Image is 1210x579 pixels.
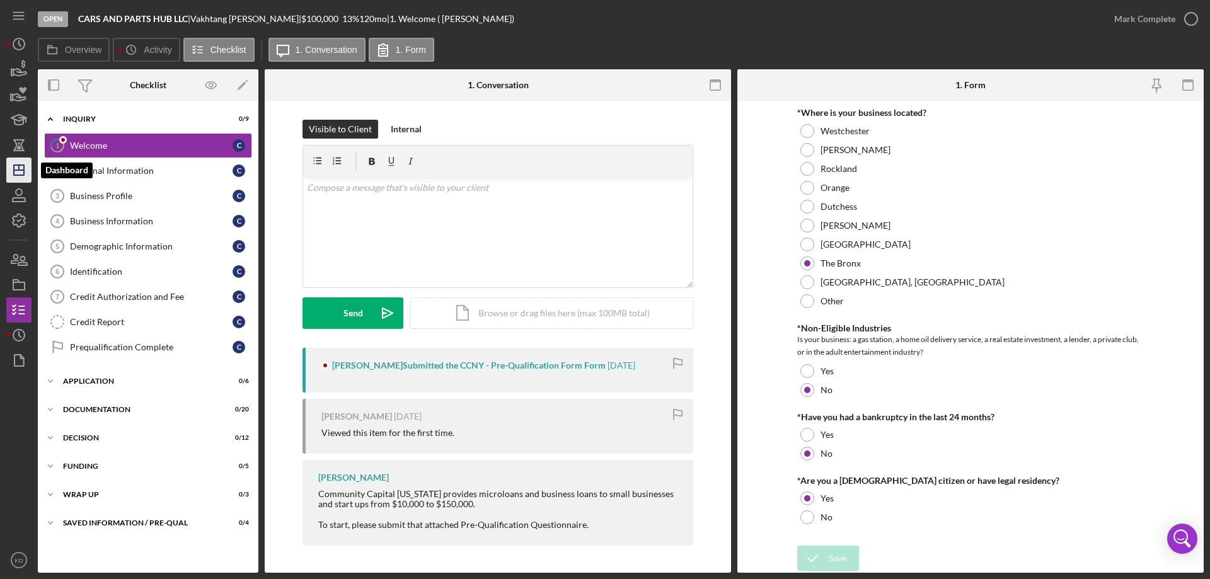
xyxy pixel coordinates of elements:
[44,259,252,284] a: 6Identification C
[44,284,252,309] a: 7Credit Authorization and Fee C
[821,296,844,306] label: Other
[44,309,252,335] a: Credit Report C
[268,38,366,62] button: 1. Conversation
[608,360,635,370] time: 2025-09-08 21:35
[63,519,217,527] div: Saved Information / Pre-Qual
[233,240,245,253] div: C
[183,38,255,62] button: Checklist
[226,491,249,498] div: 0 / 3
[369,38,434,62] button: 1. Form
[44,335,252,360] a: Prequalification Complete C
[233,190,245,202] div: C
[233,265,245,278] div: C
[44,209,252,234] a: 4Business Information C
[63,406,217,413] div: Documentation
[821,202,857,212] label: Dutchess
[210,45,246,55] label: Checklist
[55,141,59,149] tspan: 1
[226,462,249,470] div: 0 / 5
[321,428,454,438] div: Viewed this item for the first time.
[343,297,363,329] div: Send
[318,489,681,529] div: Community Capital [US_STATE] provides microloans and business loans to small businesses and start...
[55,243,59,250] tspan: 5
[38,11,68,27] div: Open
[233,215,245,227] div: C
[302,120,378,139] button: Visible to Client
[55,217,60,225] tspan: 4
[14,557,23,564] text: KD
[70,267,233,277] div: Identification
[44,158,252,183] a: 2Personal Information C
[394,411,422,421] time: 2025-09-08 21:32
[318,473,389,483] div: [PERSON_NAME]
[821,385,833,395] label: No
[829,546,846,571] div: Save
[332,360,606,370] div: [PERSON_NAME] Submitted the CCNY - Pre-Qualification Form Form
[821,145,890,155] label: [PERSON_NAME]
[70,241,233,251] div: Demographic Information
[70,292,233,302] div: Credit Authorization and Fee
[190,14,301,24] div: Vakhtang [PERSON_NAME] |
[309,120,372,139] div: Visible to Client
[63,115,217,123] div: Inquiry
[63,434,217,442] div: Decision
[55,268,59,275] tspan: 6
[233,290,245,303] div: C
[797,412,1144,422] div: *Have you had a bankruptcy in the last 24 months?
[144,45,171,55] label: Activity
[797,546,859,571] button: Save
[391,120,422,139] div: Internal
[821,239,911,249] label: [GEOGRAPHIC_DATA]
[301,13,338,24] span: $100,000
[44,133,252,158] a: 1Welcome C
[70,342,233,352] div: Prequalification Complete
[44,234,252,259] a: 5Demographic Information C
[6,547,32,573] button: KD
[821,221,890,231] label: [PERSON_NAME]
[78,13,188,24] b: CARS AND PARTS HUB LLC
[797,323,1144,333] div: *Non-Eligible Industries
[821,449,833,459] label: No
[226,115,249,123] div: 0 / 9
[396,45,426,55] label: 1. Form
[70,166,233,176] div: Personal Information
[821,512,833,522] label: No
[63,462,217,470] div: Funding
[65,45,101,55] label: Overview
[55,192,59,200] tspan: 3
[113,38,180,62] button: Activity
[1114,6,1175,32] div: Mark Complete
[78,14,190,24] div: |
[821,277,1005,287] label: [GEOGRAPHIC_DATA], [GEOGRAPHIC_DATA]
[359,14,387,24] div: 120 mo
[226,406,249,413] div: 0 / 20
[1102,6,1204,32] button: Mark Complete
[38,38,110,62] button: Overview
[797,108,1144,118] div: *Where is your business located?
[302,297,403,329] button: Send
[296,45,357,55] label: 1. Conversation
[63,491,217,498] div: Wrap up
[55,167,59,175] tspan: 2
[70,191,233,201] div: Business Profile
[821,430,834,440] label: Yes
[70,216,233,226] div: Business Information
[44,183,252,209] a: 3Business Profile C
[321,411,392,421] div: [PERSON_NAME]
[1167,524,1197,554] div: Open Intercom Messenger
[955,80,986,90] div: 1. Form
[821,126,870,136] label: Westchester
[233,316,245,328] div: C
[226,434,249,442] div: 0 / 12
[821,164,857,174] label: Rockland
[226,377,249,385] div: 0 / 6
[130,80,166,90] div: Checklist
[821,366,834,376] label: Yes
[384,120,428,139] button: Internal
[233,164,245,177] div: C
[821,183,850,193] label: Orange
[468,80,529,90] div: 1. Conversation
[233,139,245,152] div: C
[63,377,217,385] div: Application
[387,14,514,24] div: | 1. Welcome ( [PERSON_NAME])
